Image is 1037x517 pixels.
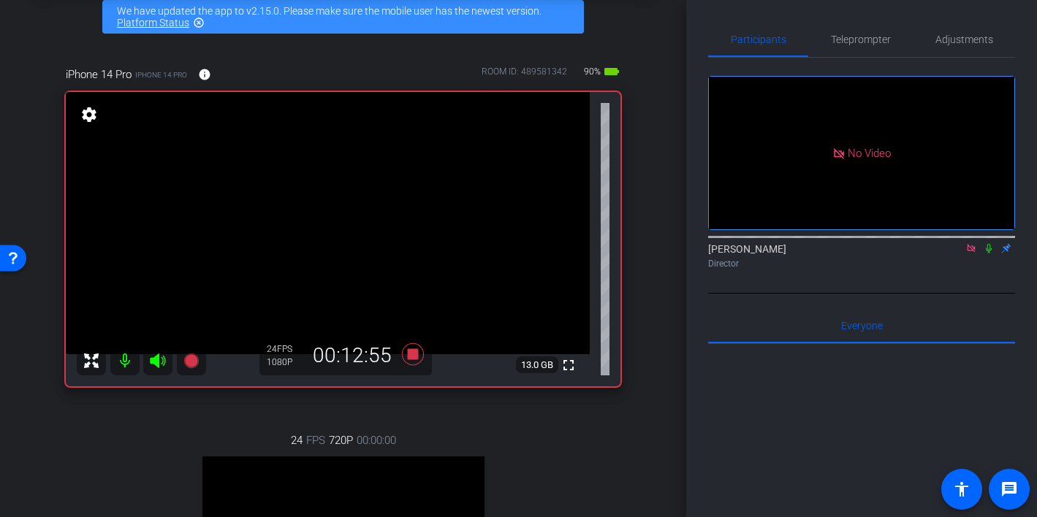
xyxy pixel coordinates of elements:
span: Adjustments [935,34,993,45]
span: Teleprompter [831,34,891,45]
span: 24 [291,432,303,448]
span: No Video [848,146,891,159]
span: Participants [731,34,786,45]
mat-icon: fullscreen [560,356,577,374]
span: FPS [306,432,325,448]
div: ROOM ID: 489581342 [482,65,567,86]
a: Platform Status [117,17,189,28]
span: 00:00:00 [357,432,396,448]
div: 24 [267,343,303,355]
span: 13.0 GB [516,356,558,374]
mat-icon: battery_std [603,63,620,80]
mat-icon: info [198,68,211,81]
mat-icon: highlight_off [193,17,205,28]
mat-icon: settings [79,106,99,123]
span: FPS [277,344,292,354]
mat-icon: message [1000,480,1018,498]
mat-icon: accessibility [953,480,970,498]
span: iPhone 14 Pro [66,66,132,83]
div: [PERSON_NAME] [708,242,1015,270]
div: Director [708,257,1015,270]
div: 1080P [267,356,303,368]
span: iPhone 14 Pro [135,69,187,80]
div: 00:12:55 [303,343,401,368]
span: Everyone [841,321,883,331]
span: 720P [329,432,353,448]
span: 90% [582,60,603,83]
